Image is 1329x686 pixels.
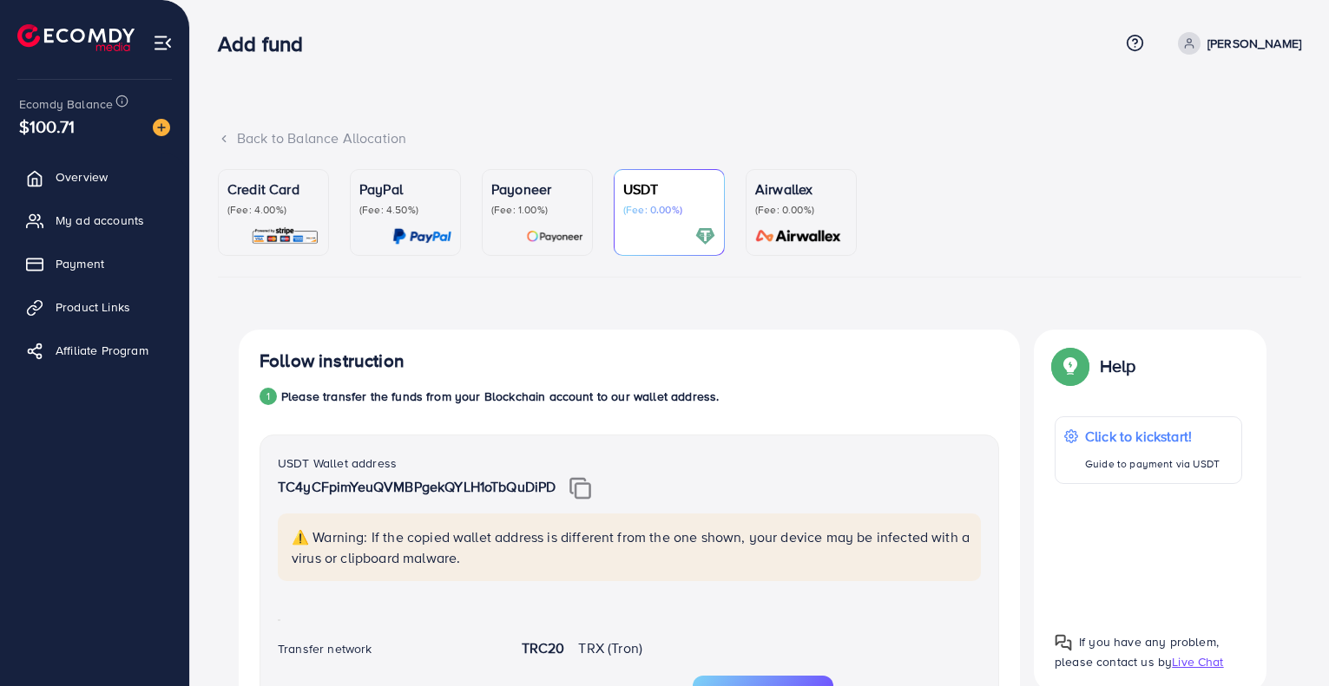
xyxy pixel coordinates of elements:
[526,226,583,246] img: card
[623,179,715,199] p: USDT
[695,226,715,246] img: card
[218,31,317,56] h3: Add fund
[260,388,277,405] div: 1
[227,179,319,199] p: Credit Card
[569,477,591,500] img: img
[750,226,847,246] img: card
[56,212,144,229] span: My ad accounts
[623,203,715,217] p: (Fee: 0.00%)
[153,119,170,136] img: image
[13,246,176,281] a: Payment
[1171,32,1301,55] a: [PERSON_NAME]
[292,526,970,568] p: ⚠️ Warning: If the copied wallet address is different from the one shown, your device may be infe...
[17,24,135,51] img: logo
[56,342,148,359] span: Affiliate Program
[56,298,130,316] span: Product Links
[491,203,583,217] p: (Fee: 1.00%)
[1207,33,1301,54] p: [PERSON_NAME]
[1255,608,1316,673] iframe: Chat
[260,350,405,372] h4: Follow instruction
[218,128,1301,148] div: Back to Balance Allocation
[153,33,173,53] img: menu
[19,95,113,113] span: Ecomdy Balance
[278,476,981,500] p: TC4yCFpimYeuQVMBPgekQYLH1oTbQuDiPD
[359,203,451,217] p: (Fee: 4.50%)
[19,114,75,139] span: $100.71
[56,255,104,272] span: Payment
[13,290,176,324] a: Product Links
[1055,633,1219,670] span: If you have any problem, please contact us by
[755,203,847,217] p: (Fee: 0.00%)
[1085,426,1220,447] p: Click to kickstart!
[755,179,847,199] p: Airwallex
[1172,653,1223,670] span: Live Chat
[281,386,719,407] p: Please transfer the funds from your Blockchain account to our wallet address.
[13,160,176,194] a: Overview
[491,179,583,199] p: Payoneer
[1085,454,1220,474] p: Guide to payment via USDT
[227,203,319,217] p: (Fee: 4.00%)
[359,179,451,199] p: PayPal
[1055,350,1086,382] img: Popup guide
[522,638,565,657] strong: TRC20
[578,638,642,657] span: TRX (Tron)
[251,226,319,246] img: card
[278,640,372,657] label: Transfer network
[392,226,451,246] img: card
[1100,356,1136,376] p: Help
[278,454,397,472] label: USDT Wallet address
[13,203,176,238] a: My ad accounts
[1055,634,1072,651] img: Popup guide
[13,333,176,368] a: Affiliate Program
[56,168,108,186] span: Overview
